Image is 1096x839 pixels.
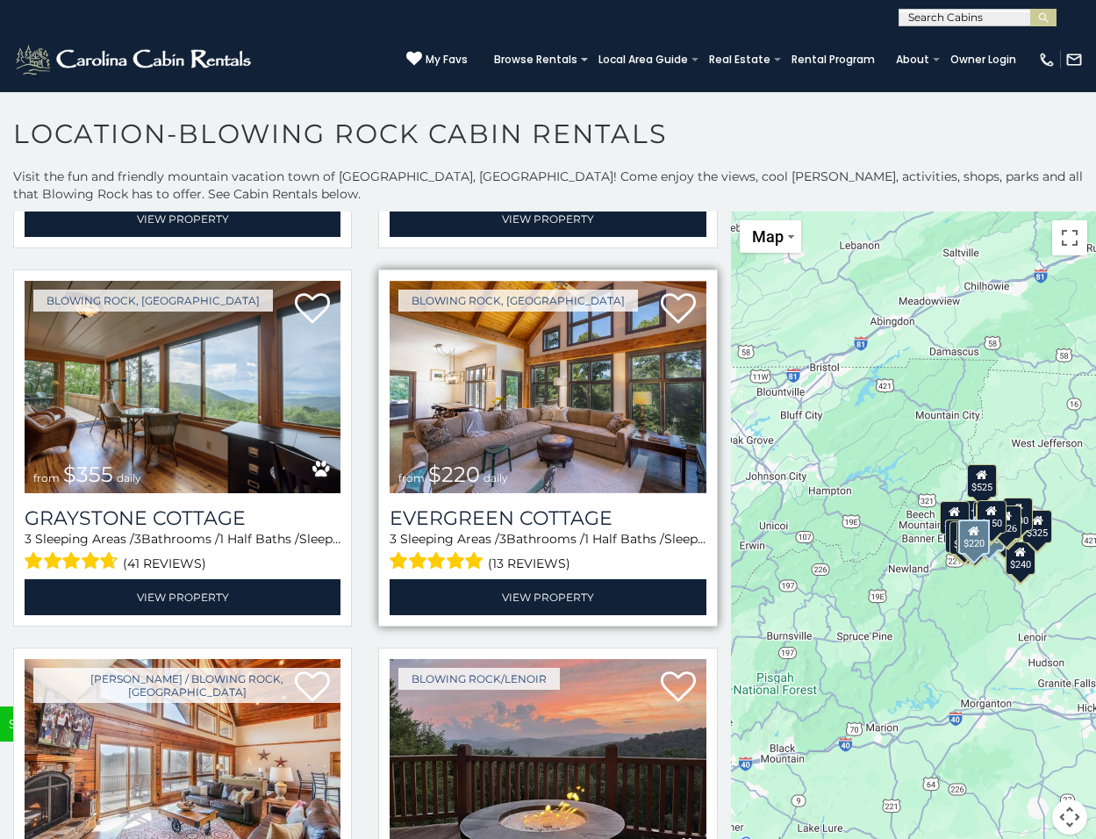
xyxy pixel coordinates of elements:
[123,552,206,575] span: (41 reviews)
[390,281,706,492] a: Evergreen Cottage from $220 daily
[428,462,480,487] span: $220
[1052,800,1087,835] button: Map camera controls
[25,531,32,547] span: 3
[956,520,985,554] div: $165
[33,668,340,703] a: [PERSON_NAME] / Blowing Rock, [GEOGRAPHIC_DATA]
[398,290,638,312] a: Blowing Rock, [GEOGRAPHIC_DATA]
[398,668,560,690] a: Blowing Rock/Lenoir
[25,281,340,492] a: Graystone Cottage from $355 daily
[33,290,273,312] a: Blowing Rock, [GEOGRAPHIC_DATA]
[390,579,706,615] a: View Property
[1052,220,1087,255] button: Toggle fullscreen view
[661,291,696,328] a: Add to favorites
[390,201,706,237] a: View Property
[63,462,113,487] span: $355
[390,530,706,575] div: Sleeping Areas / Bathrooms / Sleeps:
[398,471,425,484] span: from
[976,500,1006,534] div: $150
[783,47,884,72] a: Rental Program
[1002,498,1032,531] div: $930
[390,281,706,492] img: Evergreen Cottage
[25,506,340,530] a: Graystone Cottage
[1006,541,1035,575] div: $240
[700,47,779,72] a: Real Estate
[485,47,586,72] a: Browse Rentals
[1065,51,1083,68] img: mail-regular-white.png
[33,471,60,484] span: from
[1022,510,1052,543] div: $325
[390,531,397,547] span: 3
[390,506,706,530] a: Evergreen Cottage
[945,520,975,553] div: $375
[661,670,696,706] a: Add to favorites
[484,471,508,484] span: daily
[590,47,697,72] a: Local Area Guide
[488,552,570,575] span: (13 reviews)
[13,42,256,77] img: White-1-2.png
[406,51,468,68] a: My Favs
[992,506,1021,539] div: $226
[25,530,340,575] div: Sleeping Areas / Bathrooms / Sleeps:
[426,52,468,68] span: My Favs
[752,227,784,246] span: Map
[740,220,801,253] button: Change map style
[887,47,938,72] a: About
[25,281,340,492] img: Graystone Cottage
[949,521,978,555] div: $375
[957,520,989,555] div: $220
[499,531,506,547] span: 3
[25,579,340,615] a: View Property
[942,47,1025,72] a: Owner Login
[219,531,299,547] span: 1 Half Baths /
[25,201,340,237] a: View Property
[940,501,970,534] div: $400
[967,464,997,498] div: $525
[295,291,330,328] a: Add to favorites
[134,531,141,547] span: 3
[584,531,664,547] span: 1 Half Baths /
[1038,51,1056,68] img: phone-regular-white.png
[117,471,141,484] span: daily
